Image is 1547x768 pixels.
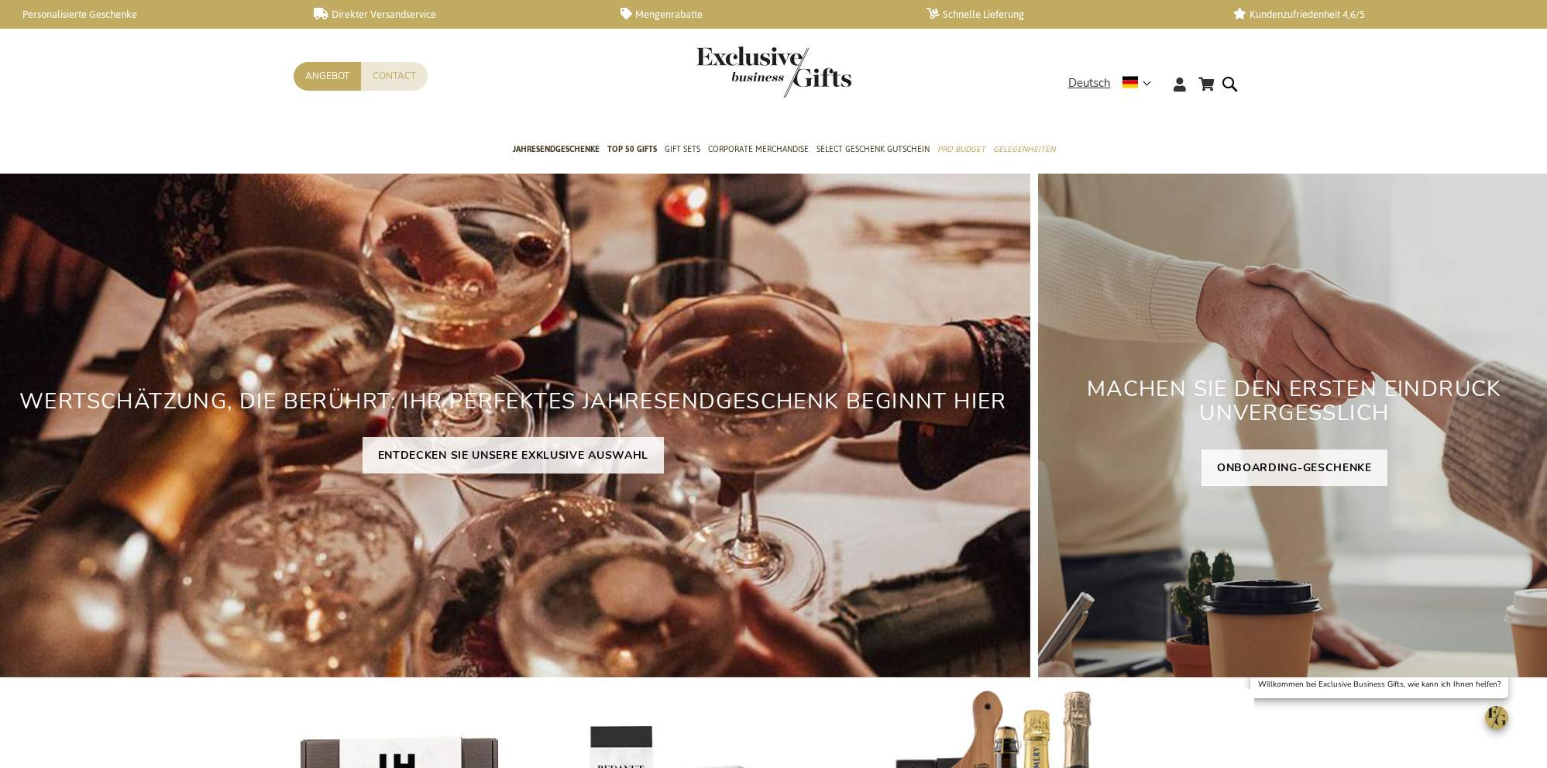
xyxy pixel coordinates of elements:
[1202,449,1387,486] a: ONBOARDING-GESCHENKE
[937,141,985,157] span: Pro Budget
[926,8,1208,21] a: Schnelle Lieferung
[708,141,809,157] span: Corporate Merchandise
[513,141,600,157] span: Jahresendgeschenke
[665,141,700,157] span: Gift Sets
[607,141,657,157] span: TOP 50 Gifts
[621,8,902,21] a: Mengenrabatte
[314,8,595,21] a: Direkter Versandservice
[8,8,289,21] a: Personalisierte Geschenke
[696,46,774,98] a: store logo
[816,141,930,157] span: Select Geschenk Gutschein
[363,437,665,474] a: ENTDECKEN SIE UNSERE EXKLUSIVE AUSWAHL
[993,141,1055,157] span: Gelegenheiten
[1068,74,1161,92] div: Deutsch
[361,62,428,91] a: Contact
[1233,8,1514,21] a: Kundenzufriedenheit 4,6/5
[696,46,851,98] img: Exclusive Business gifts logo
[294,62,361,91] a: Angebot
[1068,74,1111,92] span: Deutsch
